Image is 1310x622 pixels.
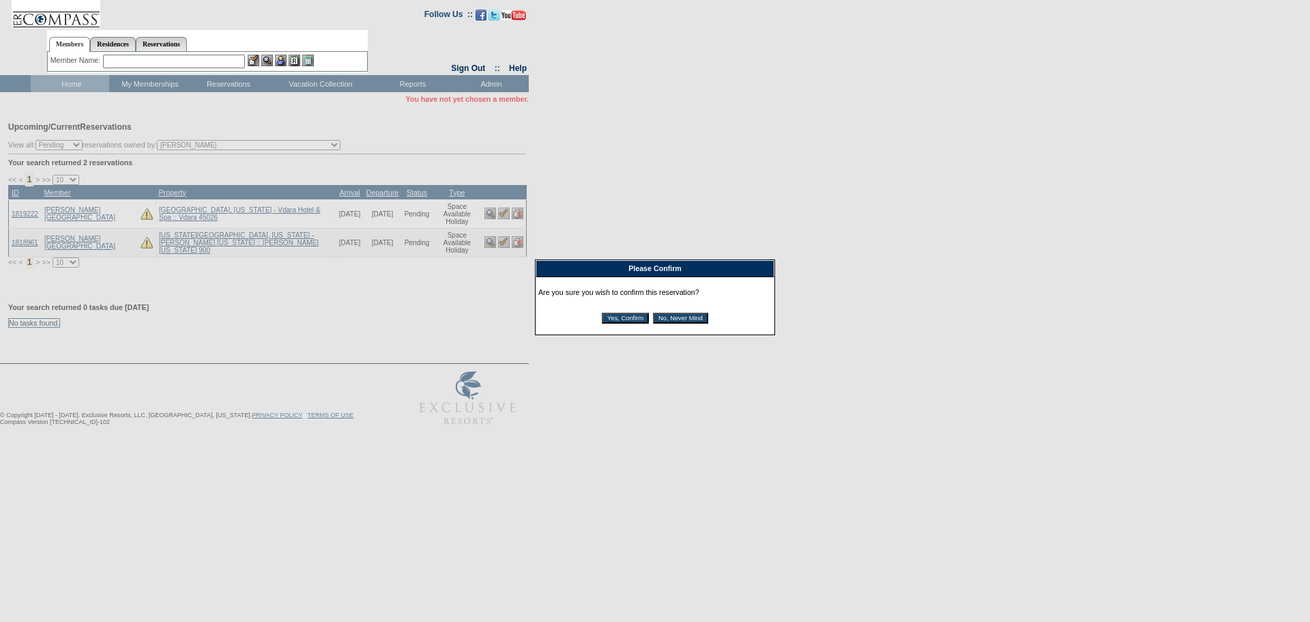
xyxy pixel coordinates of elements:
img: View [261,55,273,66]
a: Members [49,37,91,52]
div: Member Name: [50,55,103,66]
a: Help [509,63,527,73]
img: b_calculator.gif [302,55,314,66]
img: Reservations [289,55,300,66]
img: Follow us on Twitter [489,10,499,20]
div: Are you sure you wish to confirm this reservation? [538,280,772,332]
a: Follow us on Twitter [489,14,499,22]
span: :: [495,63,500,73]
img: Impersonate [275,55,287,66]
img: Become our fan on Facebook [476,10,486,20]
div: Please Confirm [536,260,774,277]
td: Follow Us :: [424,8,473,25]
a: Reservations [136,37,187,51]
input: Yes, Confirm [602,313,649,324]
img: b_edit.gif [248,55,259,66]
a: Subscribe to our YouTube Channel [501,14,526,22]
a: Sign Out [451,63,485,73]
img: Subscribe to our YouTube Channel [501,10,526,20]
input: No, Never Mind [653,313,708,324]
a: Residences [90,37,136,51]
a: Become our fan on Facebook [476,14,486,22]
